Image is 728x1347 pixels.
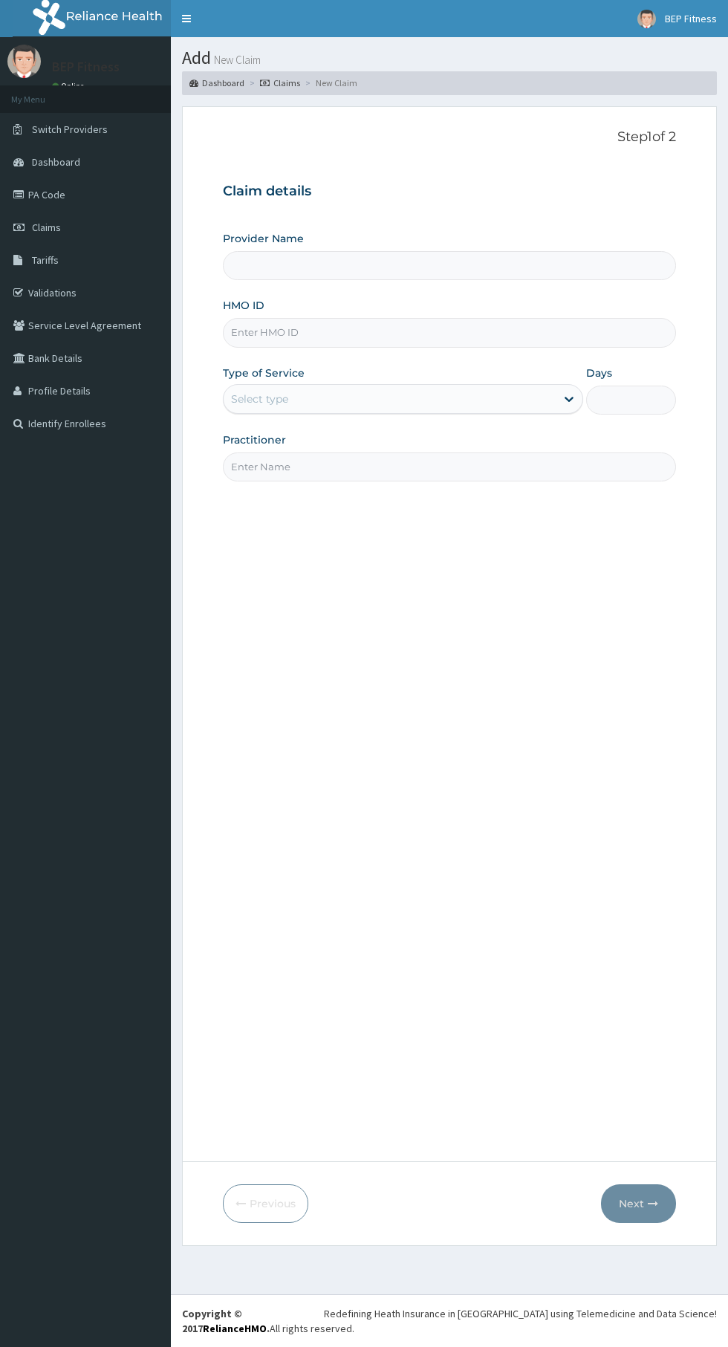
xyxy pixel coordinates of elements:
footer: All rights reserved. [171,1294,728,1347]
label: Type of Service [223,366,305,380]
input: Enter Name [223,452,676,481]
small: New Claim [211,54,261,65]
a: Claims [260,77,300,89]
span: Claims [32,221,61,234]
h1: Add [182,48,717,68]
img: User Image [637,10,656,28]
span: Switch Providers [32,123,108,136]
img: User Image [7,45,41,78]
button: Previous [223,1184,308,1223]
label: Days [586,366,612,380]
p: Step 1 of 2 [223,129,676,146]
label: Provider Name [223,231,304,246]
a: Online [52,81,88,91]
span: Tariffs [32,253,59,267]
button: Next [601,1184,676,1223]
a: Dashboard [189,77,244,89]
li: New Claim [302,77,357,89]
div: Redefining Heath Insurance in [GEOGRAPHIC_DATA] using Telemedicine and Data Science! [324,1306,717,1321]
div: Select type [231,392,288,406]
p: BEP Fitness [52,60,120,74]
input: Enter HMO ID [223,318,676,347]
strong: Copyright © 2017 . [182,1307,270,1335]
span: BEP Fitness [665,12,717,25]
label: Practitioner [223,432,286,447]
span: Dashboard [32,155,80,169]
label: HMO ID [223,298,264,313]
a: RelianceHMO [203,1322,267,1335]
h3: Claim details [223,184,676,200]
